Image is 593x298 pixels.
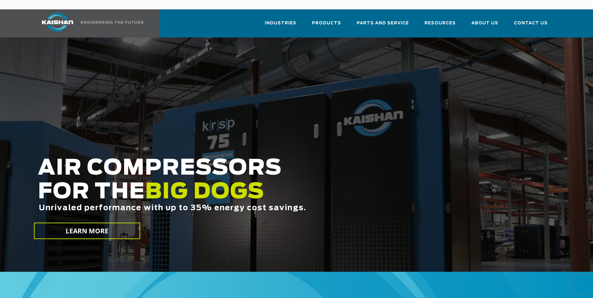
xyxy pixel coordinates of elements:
[312,15,341,36] a: Products
[471,15,498,36] a: About Us
[357,15,409,36] a: Parts and Service
[34,13,81,32] img: kaishan logo
[81,21,143,24] img: Engineering the future
[265,20,296,27] span: Industries
[357,20,409,27] span: Parts and Service
[38,156,468,232] h2: AIR COMPRESSORS FOR THE
[471,20,498,27] span: About Us
[65,226,108,236] span: LEARN MORE
[514,15,548,36] a: Contact Us
[265,15,296,36] a: Industries
[34,9,145,37] a: Kaishan USA
[514,20,548,27] span: Contact Us
[145,181,264,203] span: BIG DOGS
[39,204,306,212] span: Unrivaled performance with up to 35% energy cost savings.
[312,20,341,27] span: Products
[425,15,456,36] a: Resources
[34,223,140,239] a: LEARN MORE
[425,20,456,27] span: Resources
